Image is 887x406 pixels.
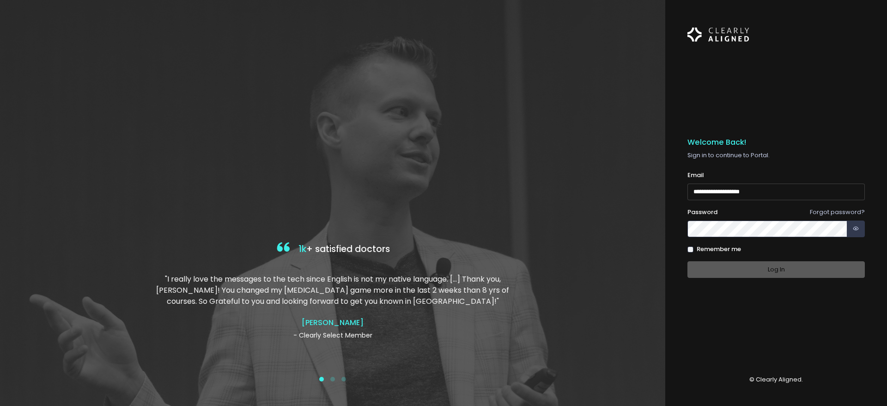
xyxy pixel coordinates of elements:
p: "I really love the messages to the tech since English is not my native language. […] Thank you, [... [154,274,511,307]
label: Email [687,171,704,180]
span: 1k [298,243,306,255]
label: Remember me [697,245,741,254]
a: Forgot password? [810,208,865,216]
img: Logo Horizontal [687,22,749,47]
p: © Clearly Aligned. [687,375,865,384]
h5: Welcome Back! [687,138,865,147]
h4: + satisfied doctors [154,240,511,259]
h4: [PERSON_NAME] [154,318,511,327]
p: - Clearly Select Member [154,331,511,340]
p: Sign in to continue to Portal. [687,151,865,160]
label: Password [687,208,717,217]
